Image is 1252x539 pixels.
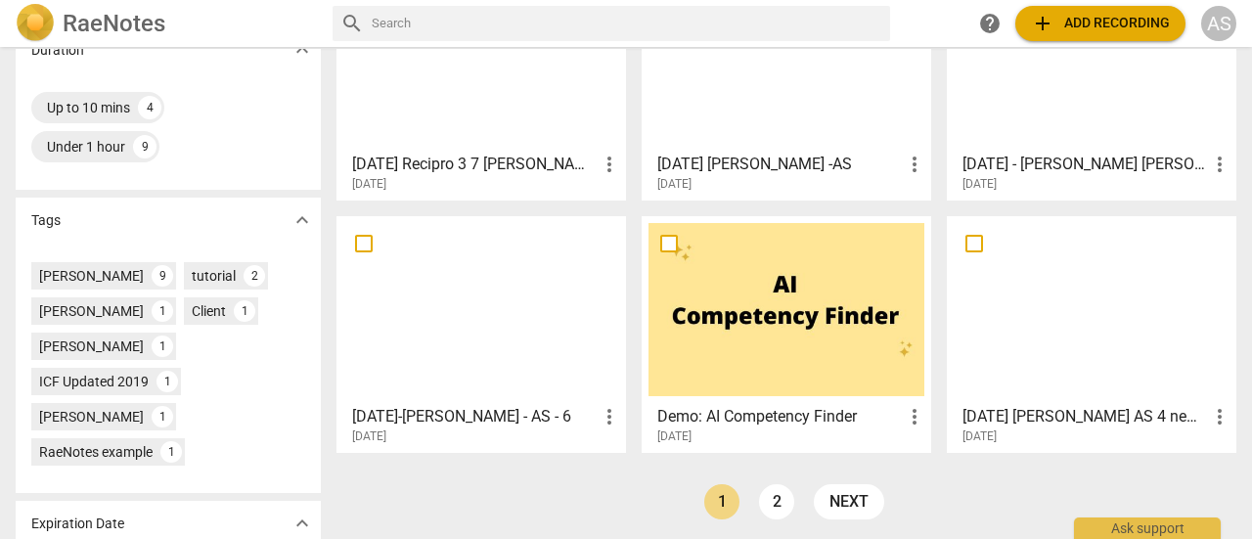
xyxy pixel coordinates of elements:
[31,40,84,61] p: Duration
[962,176,997,193] span: [DATE]
[1208,405,1231,428] span: more_vert
[39,372,149,391] div: ICF Updated 2019
[39,407,144,427] div: [PERSON_NAME]
[16,4,317,43] a: LogoRaeNotes
[234,300,255,322] div: 1
[288,35,317,65] button: Show more
[598,405,621,428] span: more_vert
[39,337,144,356] div: [PERSON_NAME]
[1208,153,1231,176] span: more_vert
[152,406,173,427] div: 1
[288,509,317,538] button: Show more
[138,96,161,119] div: 4
[16,4,55,43] img: Logo
[1201,6,1236,41] button: AS
[954,223,1230,444] a: [DATE] [PERSON_NAME] AS 4 new - v6[DATE]
[648,223,924,444] a: Demo: AI Competency Finder[DATE]
[47,98,130,117] div: Up to 10 mins
[152,265,173,287] div: 9
[39,442,153,462] div: RaeNotes example
[291,38,314,62] span: expand_more
[291,512,314,535] span: expand_more
[133,135,156,158] div: 9
[39,301,144,321] div: [PERSON_NAME]
[288,205,317,235] button: Show more
[657,153,903,176] h3: 09-12-22 Michael -AS
[192,266,236,286] div: tutorial
[814,484,884,519] a: next
[47,137,125,157] div: Under 1 hour
[657,405,903,428] h3: Demo: AI Competency Finder
[704,484,739,519] a: Page 1 is your current page
[962,405,1208,428] h3: 2023-03-16 Jenny AS 4 new - v6
[340,12,364,35] span: search
[352,405,598,428] h3: 2024-03-19-Irina - AS - 6
[244,265,265,287] div: 2
[39,266,144,286] div: [PERSON_NAME]
[372,8,882,39] input: Search
[657,428,692,445] span: [DATE]
[152,300,173,322] div: 1
[343,223,619,444] a: [DATE]-[PERSON_NAME] - AS - 6[DATE]
[962,428,997,445] span: [DATE]
[972,6,1007,41] a: Help
[291,208,314,232] span: expand_more
[1074,517,1221,539] div: Ask support
[63,10,165,37] h2: RaeNotes
[903,153,926,176] span: more_vert
[962,153,1208,176] h3: 2023-05-04 - Ellen Patricia - AS 7
[1015,6,1185,41] button: Upload
[903,405,926,428] span: more_vert
[598,153,621,176] span: more_vert
[657,176,692,193] span: [DATE]
[759,484,794,519] a: Page 2
[1031,12,1170,35] span: Add recording
[31,514,124,534] p: Expiration Date
[352,176,386,193] span: [DATE]
[156,371,178,392] div: 1
[352,428,386,445] span: [DATE]
[31,210,61,231] p: Tags
[352,153,598,176] h3: 2025-07-18 Recipro 3 7 Anita AS 6
[152,336,173,357] div: 1
[1031,12,1054,35] span: add
[978,12,1002,35] span: help
[160,441,182,463] div: 1
[192,301,226,321] div: Client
